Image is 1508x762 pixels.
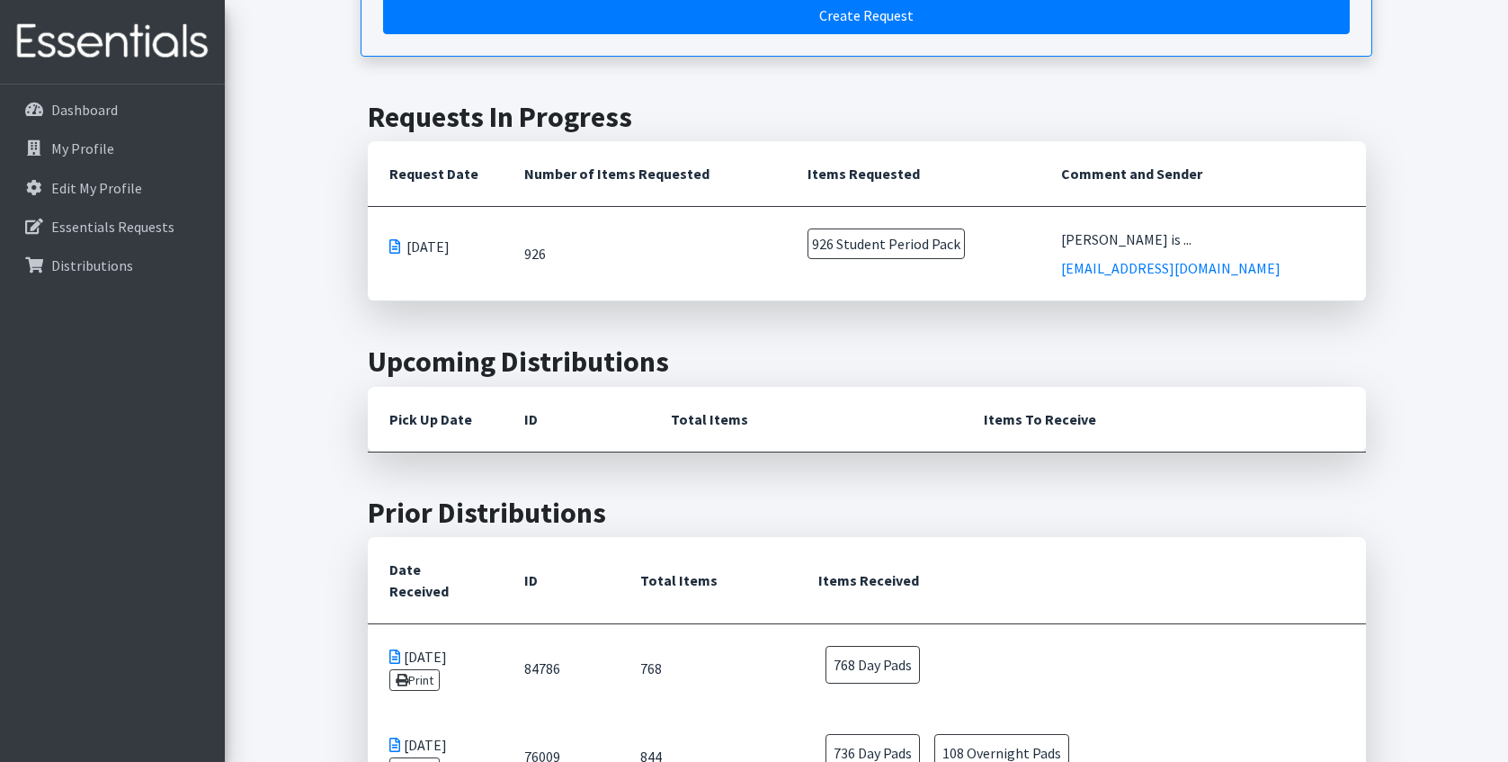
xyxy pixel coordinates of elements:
[7,12,218,72] img: HumanEssentials
[7,247,218,283] a: Distributions
[503,537,620,624] th: ID
[503,141,786,207] th: Number of Items Requested
[7,170,218,206] a: Edit My Profile
[503,624,620,713] td: 84786
[503,387,649,453] th: ID
[51,139,114,157] p: My Profile
[808,229,965,259] span: 926 Student Period Pack
[51,218,174,236] p: Essentials Requests
[649,387,962,453] th: Total Items
[368,387,503,453] th: Pick Up Date
[786,141,1040,207] th: Items Requested
[797,537,1366,624] th: Items Received
[962,387,1366,453] th: Items To Receive
[7,130,218,166] a: My Profile
[368,141,503,207] th: Request Date
[1061,229,1344,250] div: [PERSON_NAME] is ...
[51,101,118,119] p: Dashboard
[503,207,786,301] td: 926
[1061,259,1280,277] a: [EMAIL_ADDRESS][DOMAIN_NAME]
[368,624,503,713] td: [DATE]
[51,179,142,197] p: Edit My Profile
[7,92,218,128] a: Dashboard
[406,236,450,257] span: [DATE]
[825,646,920,684] span: 768 Day Pads
[7,209,218,245] a: Essentials Requests
[51,256,133,274] p: Distributions
[368,537,503,624] th: Date Received
[1040,141,1366,207] th: Comment and Sender
[619,537,797,624] th: Total Items
[389,669,441,691] a: Print
[619,624,797,713] td: 768
[368,100,1366,134] h2: Requests In Progress
[368,496,1366,530] h2: Prior Distributions
[368,345,1366,379] h2: Upcoming Distributions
